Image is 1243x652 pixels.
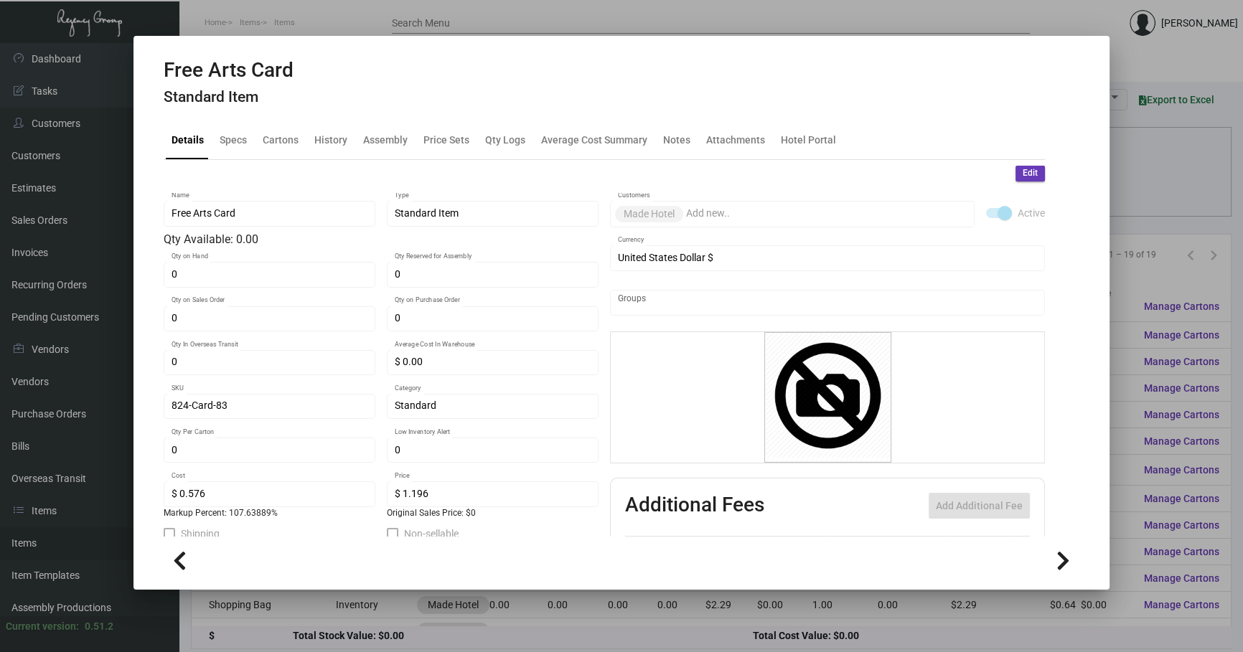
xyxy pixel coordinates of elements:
div: Attachments [706,132,765,147]
div: Current version: [6,619,79,634]
h2: Additional Fees [625,493,764,519]
input: Add new.. [618,297,1038,308]
div: Assembly [363,132,408,147]
div: Hotel Portal [781,132,836,147]
h2: Free Arts Card [164,58,294,82]
mat-chip: Made Hotel [615,206,683,222]
div: Notes [663,132,690,147]
span: Active [1018,204,1045,222]
div: 0.51.2 [85,619,113,634]
span: Non-sellable [404,525,459,542]
div: Cartons [263,132,299,147]
input: Add new.. [686,208,967,219]
div: Specs [220,132,247,147]
button: Add Additional Fee [929,493,1030,519]
span: Add Additional Fee [936,500,1023,511]
div: Price Sets [423,132,469,147]
span: Edit [1023,167,1038,179]
div: Details [172,132,204,147]
div: Average Cost Summary [541,132,647,147]
span: Shipping [181,525,220,542]
div: History [314,132,347,147]
h4: Standard Item [164,88,294,106]
button: Edit [1015,166,1045,181]
div: Qty Available: 0.00 [164,231,599,248]
div: Qty Logs [485,132,525,147]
